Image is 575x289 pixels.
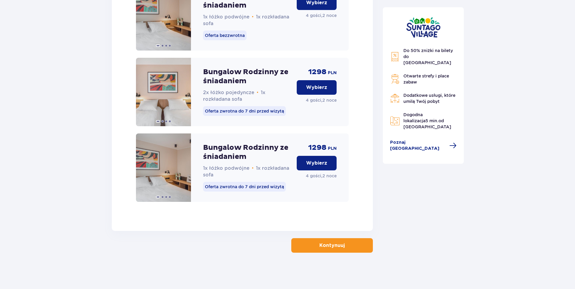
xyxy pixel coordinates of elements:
span: 2x łóżko pojedyncze [203,90,254,95]
p: Wybierz [306,84,327,91]
img: Restaurant Icon [390,94,400,103]
span: • [257,90,259,96]
button: Kontynuuj [291,238,373,253]
img: Suntago Village [406,17,441,38]
img: Bungalow Rodzinny ze śniadaniem [136,133,191,202]
p: Wybierz [306,160,327,166]
img: Bungalow Rodzinny ze śniadaniem [136,58,191,126]
img: Discount Icon [390,52,400,62]
span: Dodatkowe usługi, które umilą Twój pobyt [403,93,455,104]
span: Dogodna lokalizacja od [GEOGRAPHIC_DATA] [403,112,451,129]
p: 4 gości , 2 noce [306,12,337,18]
p: Kontynuuj [319,242,345,249]
span: Poznaj [GEOGRAPHIC_DATA] [390,140,446,152]
p: Bungalow Rodzinny ze śniadaniem [203,67,292,86]
span: 1298 [308,143,327,152]
img: Grill Icon [390,74,400,84]
img: Map Icon [390,116,400,126]
button: Wybierz [297,156,337,170]
a: Poznaj [GEOGRAPHIC_DATA] [390,140,457,152]
p: 4 gości , 2 noce [306,173,337,179]
span: PLN [328,70,337,76]
button: Wybierz [297,80,337,95]
span: Otwarte strefy i place zabaw [403,74,449,84]
span: 1x łóżko podwójne [203,14,250,20]
span: • [252,14,254,20]
span: 1298 [308,67,327,77]
p: 4 gości , 2 noce [306,97,337,103]
span: • [252,165,254,171]
span: Do 50% zniżki na bilety do [GEOGRAPHIC_DATA] [403,48,453,65]
p: Bungalow Rodzinny ze śniadaniem [203,143,292,161]
span: 1x łóżko podwójne [203,165,250,171]
p: Oferta zwrotna do 7 dni przed wizytą [203,106,286,116]
span: PLN [328,146,337,152]
span: 5 min. [425,118,438,123]
p: Oferta zwrotna do 7 dni przed wizytą [203,182,286,192]
p: Oferta bezzwrotna [203,31,247,40]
